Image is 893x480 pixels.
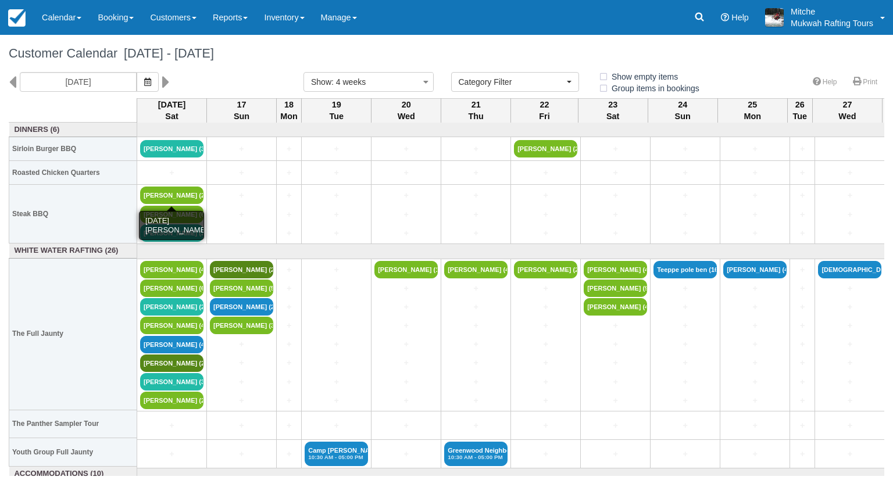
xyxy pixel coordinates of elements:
[818,209,881,221] a: +
[444,189,508,202] a: +
[140,317,203,334] a: [PERSON_NAME] (4)
[818,338,881,350] a: +
[140,354,203,372] a: [PERSON_NAME] (2)
[818,301,881,313] a: +
[374,448,438,460] a: +
[584,261,647,278] a: [PERSON_NAME] (4)
[374,143,438,155] a: +
[305,395,368,407] a: +
[140,298,203,316] a: [PERSON_NAME] (2)
[9,161,137,185] th: Roasted Chicken Quarters
[459,76,564,88] span: Category Filter
[374,395,438,407] a: +
[723,395,787,407] a: +
[648,98,717,123] th: 24 Sun
[210,448,273,460] a: +
[723,376,787,388] a: +
[598,72,687,80] span: Show empty items
[280,338,298,350] a: +
[812,98,882,123] th: 27 Wed
[305,264,368,276] a: +
[280,167,298,179] a: +
[731,13,749,22] span: Help
[451,72,579,92] button: Category Filter
[12,245,134,256] a: White Water Rafting (26)
[818,376,881,388] a: +
[210,261,273,278] a: [PERSON_NAME] (2)
[514,189,577,202] a: +
[210,209,273,221] a: +
[584,189,647,202] a: +
[444,261,508,278] a: [PERSON_NAME] (4)
[117,46,214,60] span: [DATE] - [DATE]
[210,189,273,202] a: +
[598,84,709,92] span: Group items in bookings
[12,468,134,479] a: Accommodations (10)
[302,98,372,123] th: 19 Tue
[653,189,717,202] a: +
[793,227,812,239] a: +
[305,442,368,466] a: Camp [PERSON_NAME] (28)10:30 AM - 05:00 PM
[793,448,812,460] a: +
[372,98,441,123] th: 20 Wed
[653,448,717,460] a: +
[374,376,438,388] a: +
[305,320,368,332] a: +
[514,376,577,388] a: +
[280,189,298,202] a: +
[444,209,508,221] a: +
[514,357,577,369] a: +
[818,282,881,295] a: +
[8,9,26,27] img: checkfront-main-nav-mini-logo.png
[514,320,577,332] a: +
[210,357,273,369] a: +
[280,420,298,432] a: +
[444,282,508,295] a: +
[723,167,787,179] a: +
[140,140,203,157] a: [PERSON_NAME] (3)
[280,448,298,460] a: +
[140,261,203,278] a: [PERSON_NAME] (4)
[584,280,647,297] a: [PERSON_NAME] (9)
[280,264,298,276] a: +
[444,442,508,466] a: Greenwood Neighbourh (32)10:30 AM - 05:00 PM
[514,338,577,350] a: +
[584,227,647,239] a: +
[280,357,298,369] a: +
[444,227,508,239] a: +
[584,338,647,350] a: +
[653,227,717,239] a: +
[374,420,438,432] a: +
[723,143,787,155] a: +
[280,209,298,221] a: +
[444,301,508,313] a: +
[793,209,812,221] a: +
[140,392,203,409] a: [PERSON_NAME] (2)
[584,320,647,332] a: +
[818,320,881,332] a: +
[818,261,881,278] a: [DEMOGRAPHIC_DATA][PERSON_NAME] (7)
[514,282,577,295] a: +
[793,143,812,155] a: +
[806,74,844,91] a: Help
[444,167,508,179] a: +
[305,357,368,369] a: +
[653,167,717,179] a: +
[444,143,508,155] a: +
[374,167,438,179] a: +
[653,282,717,295] a: +
[723,420,787,432] a: +
[210,395,273,407] a: +
[653,376,717,388] a: +
[374,338,438,350] a: +
[793,167,812,179] a: +
[210,298,273,316] a: [PERSON_NAME] (2)
[653,301,717,313] a: +
[9,46,884,60] h1: Customer Calendar
[210,317,273,334] a: [PERSON_NAME] (3)
[514,395,577,407] a: +
[723,189,787,202] a: +
[723,448,787,460] a: +
[374,301,438,313] a: +
[210,338,273,350] a: +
